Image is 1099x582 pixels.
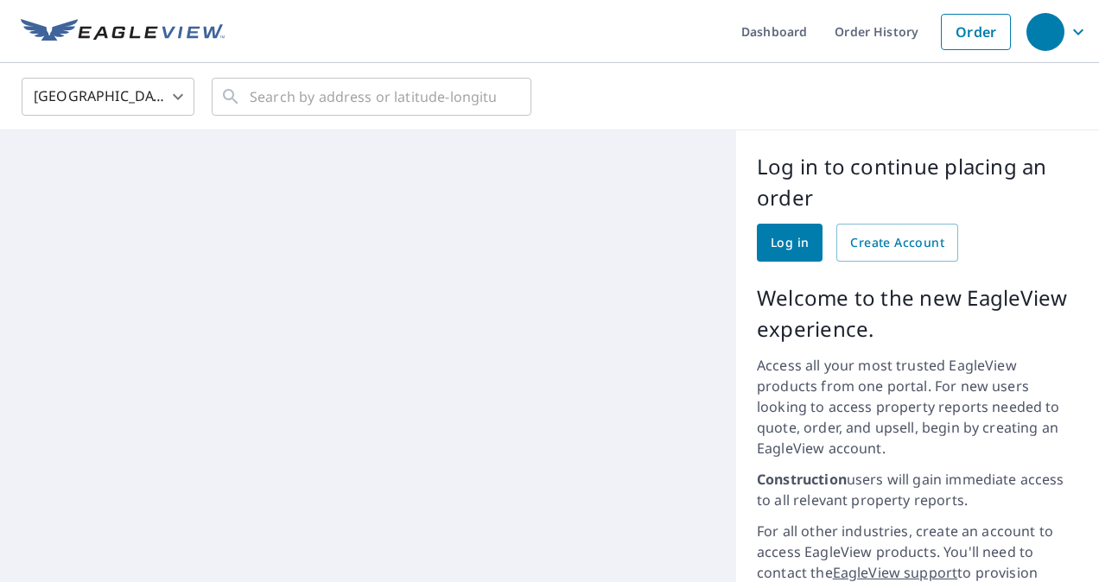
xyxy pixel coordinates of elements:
strong: Construction [757,470,847,489]
p: Access all your most trusted EagleView products from one portal. For new users looking to access ... [757,355,1078,459]
span: Log in [771,232,809,254]
a: Create Account [836,224,958,262]
a: Order [941,14,1011,50]
a: Log in [757,224,823,262]
div: [GEOGRAPHIC_DATA] [22,73,194,121]
input: Search by address or latitude-longitude [250,73,496,121]
p: Welcome to the new EagleView experience. [757,282,1078,345]
p: Log in to continue placing an order [757,151,1078,213]
p: users will gain immediate access to all relevant property reports. [757,469,1078,510]
span: Create Account [850,232,944,254]
img: EV Logo [21,19,225,45]
a: EagleView support [833,563,958,582]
